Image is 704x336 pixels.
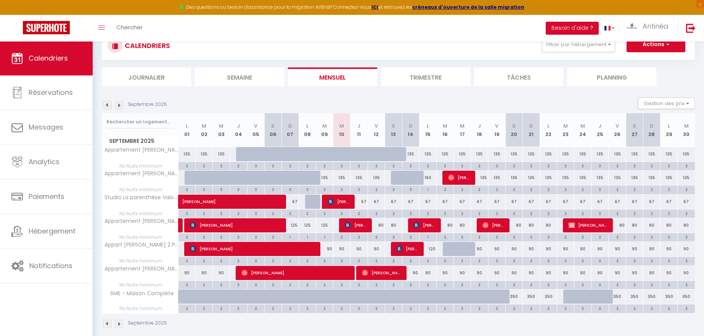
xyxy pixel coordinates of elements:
div: 2 [333,186,350,193]
abbr: M [460,122,465,130]
div: 2 [333,162,350,169]
th: 09 [316,113,333,147]
div: 67 [591,195,609,209]
div: 2 [299,210,316,217]
div: 135 [660,147,677,161]
span: Nb Nuits minimum [102,210,178,218]
div: 2 [437,233,453,240]
div: 135 [488,147,505,161]
abbr: J [598,122,601,130]
div: 135 [591,147,609,161]
div: 2 [196,210,212,217]
div: 135 [609,147,626,161]
div: 2 [350,162,367,169]
div: 2 [299,186,316,193]
th: 24 [574,113,591,147]
th: 05 [247,113,264,147]
th: 22 [540,113,557,147]
div: 135 [626,147,643,161]
div: 2 [540,186,557,193]
div: 135 [488,171,505,185]
div: 2 [471,210,488,217]
abbr: M [684,122,689,130]
div: 2 [540,233,557,240]
div: 2 [678,210,695,217]
div: 2 [609,186,626,193]
span: Analytics [29,157,59,166]
div: 2 [523,162,540,169]
div: 2 [402,233,419,240]
span: Nb Nuits minimum [102,186,178,194]
div: 2 [489,186,505,193]
span: [PERSON_NAME] [362,266,402,280]
abbr: M [202,122,206,130]
abbr: D [650,122,654,130]
div: 2 [661,186,677,193]
div: 2 [420,162,436,169]
div: 135 [522,147,540,161]
span: Chercher [116,23,143,31]
div: 135 [540,147,557,161]
th: 15 [419,113,436,147]
div: 2 [523,233,540,240]
div: 2 [489,162,505,169]
div: 2 [265,186,281,193]
div: 135 [213,147,230,161]
div: 2 [643,162,660,169]
div: 2 [350,210,367,217]
span: Calendriers [29,53,68,63]
div: 135 [574,147,591,161]
div: 2 [385,210,402,217]
span: [PERSON_NAME] [190,218,281,232]
th: 19 [488,113,505,147]
div: 135 [660,171,677,185]
div: 2 [350,233,367,240]
th: 18 [471,113,488,147]
abbr: M [322,122,327,130]
abbr: S [271,122,275,130]
th: 13 [385,113,402,147]
th: 16 [437,113,454,147]
abbr: S [392,122,395,130]
div: 67 [419,195,436,209]
span: [PERSON_NAME] [190,242,316,256]
th: 20 [505,113,522,147]
div: 80 [626,218,643,232]
div: 67 [540,195,557,209]
div: 135 [557,147,574,161]
abbr: S [512,122,516,130]
button: Ouvrir le widget de chat LiveChat [6,3,29,26]
div: 135 [540,171,557,185]
li: Semaine [195,67,284,86]
div: 135 [333,171,350,185]
th: 27 [626,113,643,147]
div: 2 [230,233,247,240]
div: 2 [574,162,591,169]
th: 01 [178,113,196,147]
div: 2 [385,233,402,240]
span: Hébergement [29,226,76,236]
div: 135 [316,171,333,185]
div: 80 [385,218,402,232]
div: 135 [609,171,626,185]
a: ICI [371,4,378,10]
div: 2 [213,233,230,240]
span: Appartement [PERSON_NAME] en plein centre 4 pers [103,147,180,153]
abbr: D [529,122,533,130]
a: ... Antinéa [620,15,678,42]
div: 135 [678,171,695,185]
div: 135 [419,147,436,161]
div: 2 [420,210,436,217]
div: 2 [196,186,212,193]
div: 80 [368,218,385,232]
div: 2 [437,162,453,169]
div: 2 [506,210,522,217]
div: 135 [505,147,522,161]
div: 2 [626,186,643,193]
abbr: V [375,122,378,130]
div: 125 [281,218,299,232]
div: 135 [196,147,213,161]
div: 160 [419,171,436,185]
div: 2 [661,162,677,169]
